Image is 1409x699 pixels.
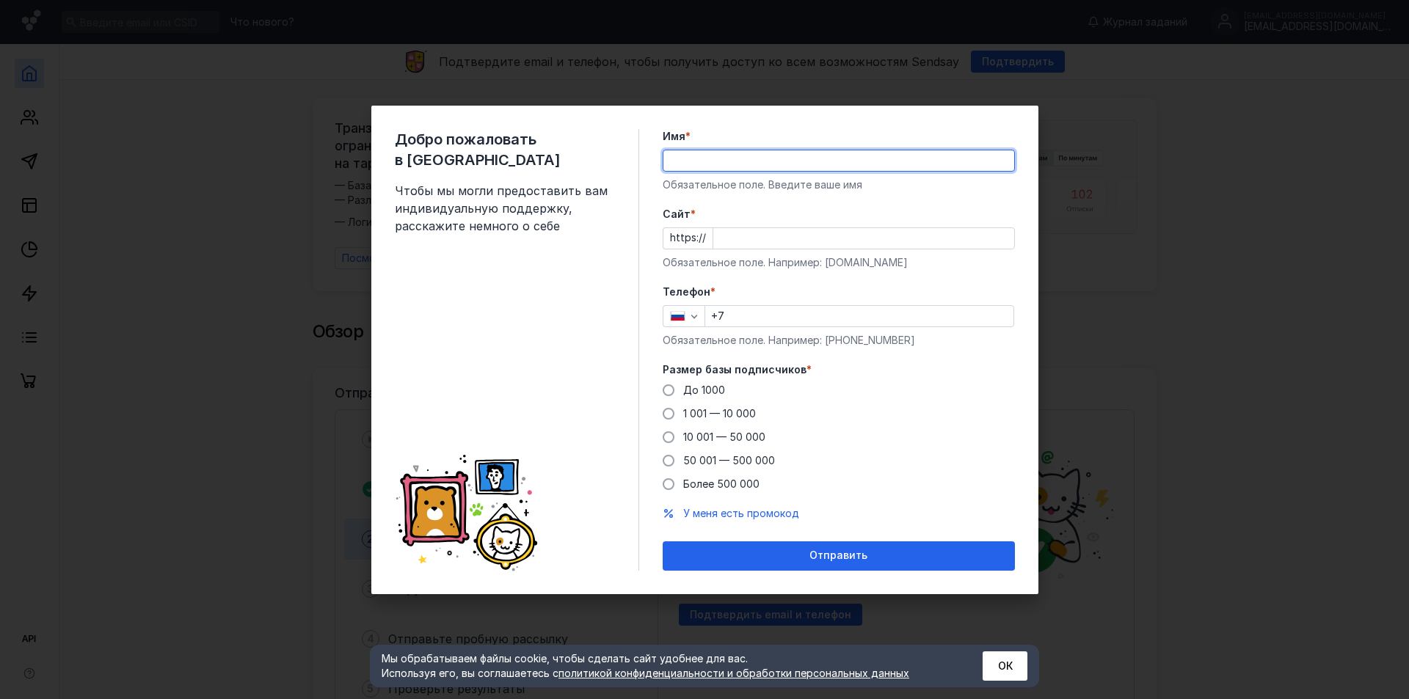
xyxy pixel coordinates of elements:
[663,541,1015,571] button: Отправить
[683,384,725,396] span: До 1000
[663,207,691,222] span: Cайт
[663,285,710,299] span: Телефон
[809,549,867,562] span: Отправить
[683,431,765,443] span: 10 001 — 50 000
[683,506,799,521] button: У меня есть промокод
[663,362,807,377] span: Размер базы подписчиков
[558,667,909,679] a: политикой конфиденциальности и обработки персональных данных
[382,651,947,681] div: Мы обрабатываем файлы cookie, чтобы сделать сайт удобнее для вас. Используя его, вы соглашаетесь c
[663,178,1015,192] div: Обязательное поле. Введите ваше имя
[395,129,615,170] span: Добро пожаловать в [GEOGRAPHIC_DATA]
[683,507,799,519] span: У меня есть промокод
[683,477,760,490] span: Более 500 000
[395,182,615,235] span: Чтобы мы могли предоставить вам индивидуальную поддержку, расскажите немного о себе
[683,454,775,466] span: 50 001 — 500 000
[663,255,1015,270] div: Обязательное поле. Например: [DOMAIN_NAME]
[663,129,685,144] span: Имя
[983,651,1027,681] button: ОК
[663,333,1015,348] div: Обязательное поле. Например: [PHONE_NUMBER]
[683,407,756,420] span: 1 001 — 10 000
